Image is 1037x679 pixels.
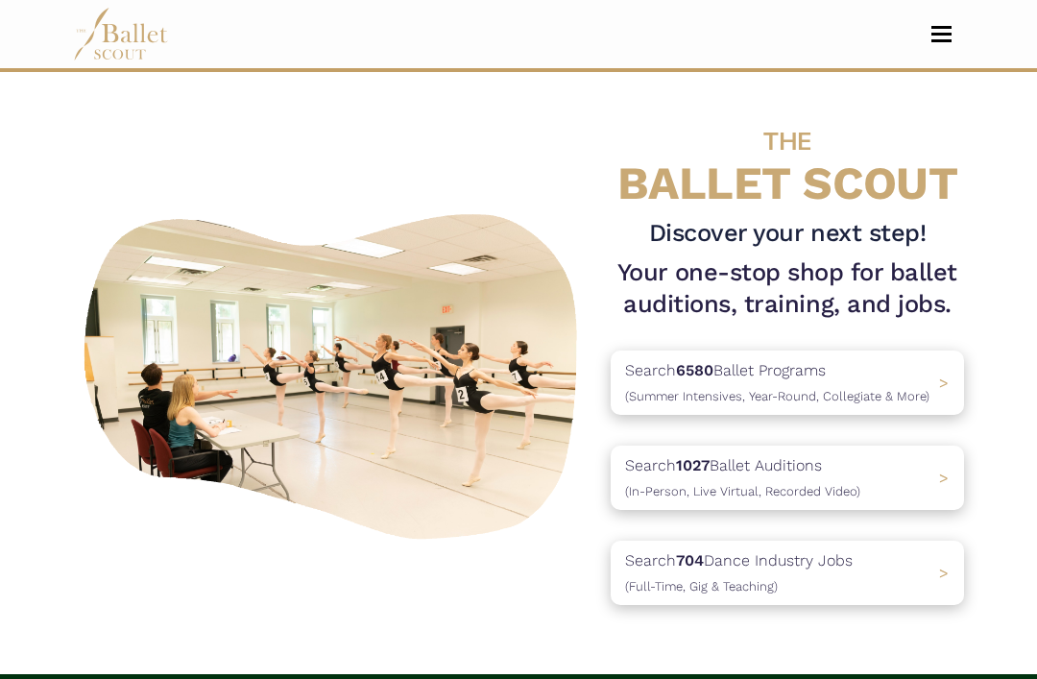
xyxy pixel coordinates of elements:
[611,351,964,415] a: Search6580Ballet Programs(Summer Intensives, Year-Round, Collegiate & More)>
[939,564,949,582] span: >
[611,446,964,510] a: Search1027Ballet Auditions(In-Person, Live Virtual, Recorded Video) >
[611,256,964,320] h1: Your one-stop shop for ballet auditions, training, and jobs.
[939,374,949,392] span: >
[611,110,964,209] h4: BALLET SCOUT
[625,548,853,597] p: Search Dance Industry Jobs
[611,541,964,605] a: Search704Dance Industry Jobs(Full-Time, Gig & Teaching) >
[763,125,811,156] span: THE
[625,358,929,407] p: Search Ballet Programs
[611,217,964,249] h3: Discover your next step!
[919,25,964,43] button: Toggle navigation
[625,389,929,403] span: (Summer Intensives, Year-Round, Collegiate & More)
[625,484,860,498] span: (In-Person, Live Virtual, Recorded Video)
[676,361,713,379] b: 6580
[625,453,860,502] p: Search Ballet Auditions
[73,199,595,547] img: A group of ballerinas talking to each other in a ballet studio
[676,551,704,570] b: 704
[625,579,778,594] span: (Full-Time, Gig & Teaching)
[676,456,710,474] b: 1027
[939,469,949,487] span: >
